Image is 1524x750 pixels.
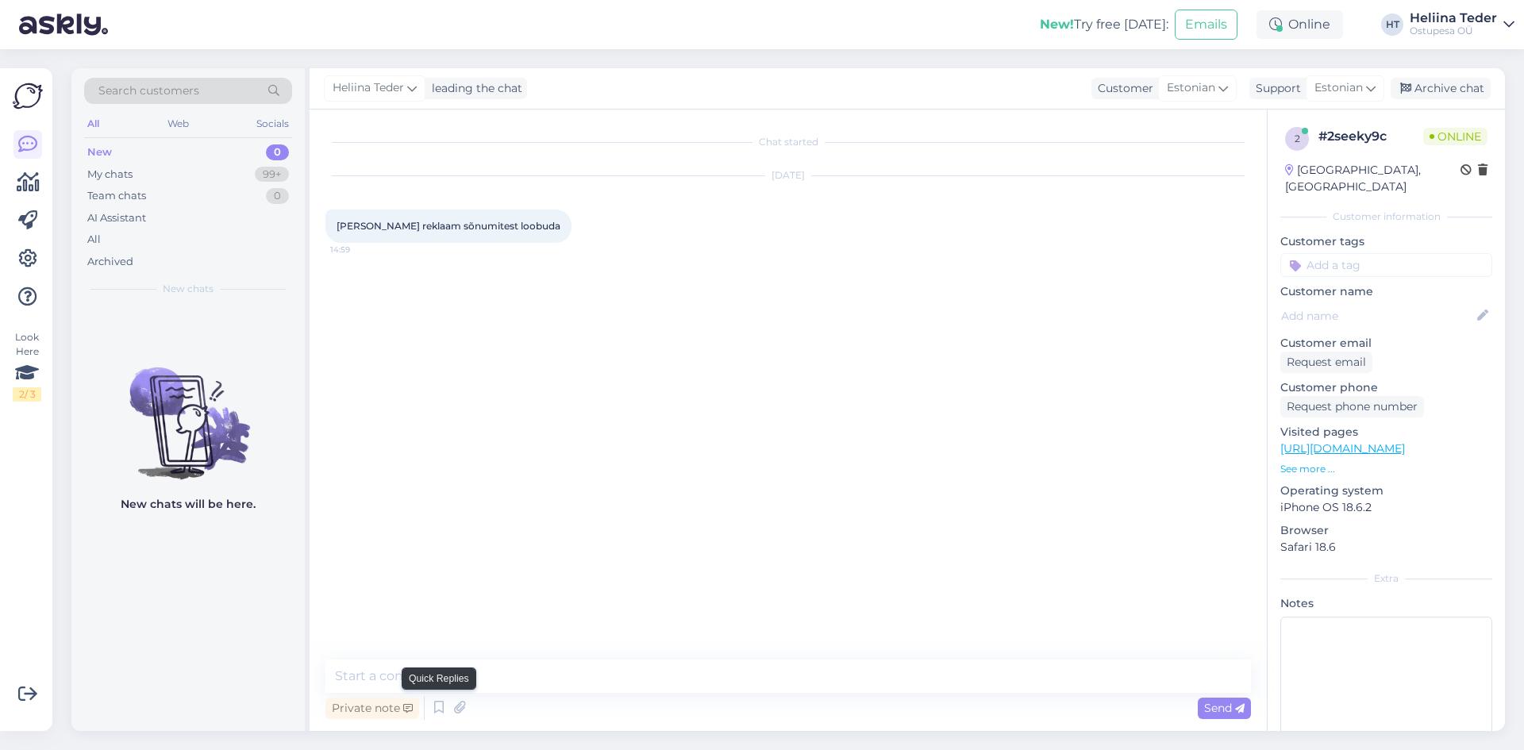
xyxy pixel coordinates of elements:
div: Heliina Teder [1410,12,1497,25]
p: iPhone OS 18.6.2 [1280,499,1492,516]
div: # 2seeky9c [1318,127,1423,146]
img: Askly Logo [13,81,43,111]
small: Quick Replies [409,671,469,686]
p: New chats will be here. [121,496,256,513]
div: 2 / 3 [13,387,41,402]
p: Notes [1280,595,1492,612]
div: leading the chat [425,80,522,97]
span: New chats [163,282,214,296]
input: Add name [1281,307,1474,325]
div: Customer [1091,80,1153,97]
div: 0 [266,144,289,160]
p: Customer email [1280,335,1492,352]
span: 14:59 [330,244,390,256]
span: Online [1423,128,1487,145]
span: [PERSON_NAME] reklaam sõnumitest loobuda [337,220,560,232]
div: [GEOGRAPHIC_DATA], [GEOGRAPHIC_DATA] [1285,162,1460,195]
div: Archive chat [1391,78,1491,99]
div: Archived [87,254,133,270]
div: Private note [325,698,419,719]
p: Browser [1280,522,1492,539]
p: Safari 18.6 [1280,539,1492,556]
div: Socials [253,113,292,134]
div: 0 [266,188,289,204]
button: Emails [1175,10,1237,40]
div: Customer information [1280,210,1492,224]
p: Visited pages [1280,424,1492,440]
div: Web [164,113,192,134]
div: [DATE] [325,168,1251,183]
span: 2 [1295,133,1300,144]
div: Support [1249,80,1301,97]
span: Search customers [98,83,199,99]
input: Add a tag [1280,253,1492,277]
p: See more ... [1280,462,1492,476]
div: AI Assistant [87,210,146,226]
img: No chats [71,339,305,482]
p: Customer tags [1280,233,1492,250]
div: HT [1381,13,1403,36]
div: 99+ [255,167,289,183]
span: Heliina Teder [333,79,404,97]
a: [URL][DOMAIN_NAME] [1280,441,1405,456]
span: Estonian [1167,79,1215,97]
p: Customer name [1280,283,1492,300]
div: Request email [1280,352,1372,373]
div: Online [1257,10,1343,39]
span: Send [1204,701,1245,715]
div: Request phone number [1280,396,1424,417]
p: Customer phone [1280,379,1492,396]
div: Ostupesa OÜ [1410,25,1497,37]
div: New [87,144,112,160]
div: My chats [87,167,133,183]
div: Team chats [87,188,146,204]
div: Try free [DATE]: [1040,15,1168,34]
div: Chat started [325,135,1251,149]
div: All [87,232,101,248]
div: All [84,113,102,134]
a: Heliina TederOstupesa OÜ [1410,12,1514,37]
span: Estonian [1314,79,1363,97]
b: New! [1040,17,1074,32]
div: Look Here [13,330,41,402]
div: Extra [1280,571,1492,586]
p: Operating system [1280,483,1492,499]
